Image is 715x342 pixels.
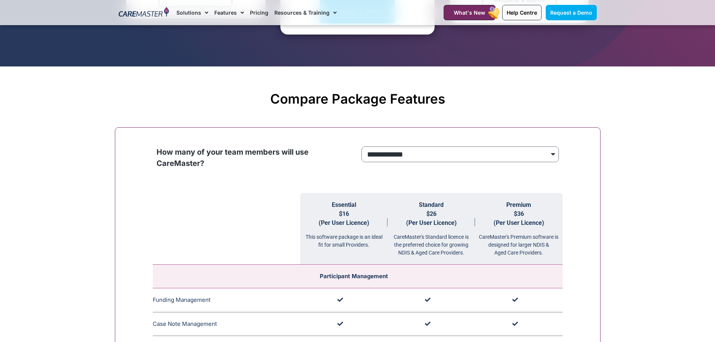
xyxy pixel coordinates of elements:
span: $26 (Per User Licence) [406,210,457,226]
h2: Compare Package Features [119,91,597,107]
td: Case Note Management [153,312,300,336]
th: Standard [388,193,475,265]
span: What's New [454,9,485,16]
img: CareMaster Logo [119,7,169,18]
a: Request a Demo [546,5,597,20]
th: Essential [300,193,388,265]
span: Participant Management [320,273,388,280]
a: What's New [444,5,495,20]
td: Funding Management [153,288,300,312]
div: This software package is an ideal fit for small Providers. [300,227,388,249]
th: Premium [475,193,563,265]
span: Help Centre [507,9,537,16]
div: CareMaster's Standard licence is the preferred choice for growing NDIS & Aged Care Providers. [388,227,475,257]
div: CareMaster's Premium software is designed for larger NDIS & Aged Care Providers. [475,227,563,257]
span: $36 (Per User Licence) [494,210,544,226]
span: $16 (Per User Licence) [319,210,369,226]
span: Request a Demo [550,9,592,16]
p: How many of your team members will use CareMaster? [157,146,354,169]
a: Help Centre [502,5,542,20]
